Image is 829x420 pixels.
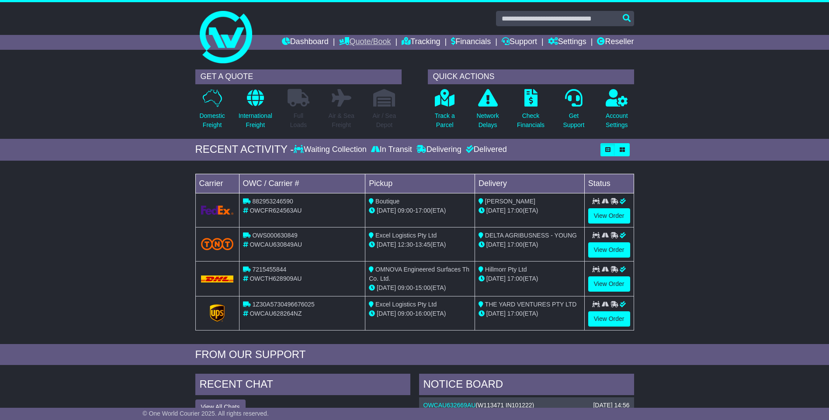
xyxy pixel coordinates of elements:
a: NetworkDelays [476,89,499,134]
p: Full Loads [288,111,309,130]
td: Delivery [475,174,584,193]
div: NOTICE BOARD [419,374,634,397]
p: Network Delays [476,111,499,130]
span: [DATE] [377,207,396,214]
div: (ETA) [479,274,581,283]
span: [DATE] [377,284,396,291]
span: [DATE] [377,310,396,317]
span: [DATE] [486,275,506,282]
span: DELTA AGRIBUSNESS - YOUNG [485,232,577,239]
p: International Freight [239,111,272,130]
span: 7215455844 [252,266,286,273]
a: Dashboard [282,35,329,50]
a: View Order [588,276,630,292]
span: Excel Logistics Pty Ltd [375,232,437,239]
div: - (ETA) [369,240,471,249]
span: 09:00 [398,310,413,317]
a: View Order [588,208,630,224]
span: OWCAU630849AU [250,241,302,248]
span: [DATE] [486,310,506,317]
div: Delivering [414,145,464,155]
span: 1Z30A5730496676025 [252,301,314,308]
div: - (ETA) [369,309,471,318]
div: In Transit [369,145,414,155]
span: [DATE] [486,241,506,248]
span: © One World Courier 2025. All rights reserved. [142,410,269,417]
span: 15:00 [415,284,430,291]
span: Excel Logistics Pty Ltd [375,301,437,308]
span: 17:00 [507,275,523,282]
a: Settings [548,35,586,50]
span: THE YARD VENTURES PTY LTD [485,301,577,308]
p: Check Financials [517,111,545,130]
div: (ETA) [479,240,581,249]
span: W113471 IN101222 [478,402,532,409]
a: DomesticFreight [199,89,225,134]
span: 882953246590 [252,198,293,205]
a: GetSupport [562,89,585,134]
p: Air / Sea Depot [373,111,396,130]
div: - (ETA) [369,206,471,215]
a: Financials [451,35,491,50]
p: Get Support [563,111,584,130]
div: QUICK ACTIONS [428,69,634,84]
span: 13:45 [415,241,430,248]
span: 09:00 [398,284,413,291]
div: - (ETA) [369,283,471,293]
td: OWC / Carrier # [239,174,365,193]
a: View Order [588,242,630,258]
td: Carrier [195,174,239,193]
span: Hillmorr Pty Ltd [485,266,527,273]
span: OWCFR624563AU [250,207,302,214]
div: ( ) [423,402,630,409]
span: 17:00 [415,207,430,214]
a: Tracking [402,35,440,50]
a: OWCAU632669AU [423,402,476,409]
span: 17:00 [507,207,523,214]
a: Reseller [597,35,634,50]
span: [DATE] [486,207,506,214]
p: Account Settings [606,111,628,130]
td: Status [584,174,634,193]
td: Pickup [365,174,475,193]
a: CheckFinancials [517,89,545,134]
div: Waiting Collection [294,145,368,155]
span: 16:00 [415,310,430,317]
p: Air & Sea Freight [329,111,354,130]
span: [DATE] [377,241,396,248]
span: OWCTH628909AU [250,275,302,282]
div: RECENT ACTIVITY - [195,143,294,156]
div: [DATE] 14:56 [593,402,629,409]
button: View All Chats [195,399,246,415]
img: GetCarrierServiceLogo [201,206,234,215]
div: Delivered [464,145,507,155]
span: 17:00 [507,310,523,317]
span: [PERSON_NAME] [485,198,535,205]
a: View Order [588,311,630,327]
span: 09:00 [398,207,413,214]
div: FROM OUR SUPPORT [195,348,634,361]
a: InternationalFreight [238,89,273,134]
span: OMNOVA Engineered Surfaces Th Co. Ltd. [369,266,469,282]
a: AccountSettings [605,89,628,134]
span: OWCAU628264NZ [250,310,302,317]
img: GetCarrierServiceLogo [210,304,225,322]
p: Domestic Freight [199,111,225,130]
img: TNT_Domestic.png [201,238,234,250]
div: (ETA) [479,206,581,215]
p: Track a Parcel [435,111,455,130]
a: Support [502,35,537,50]
span: 17:00 [507,241,523,248]
img: DHL.png [201,275,234,282]
a: Track aParcel [434,89,455,134]
div: RECENT CHAT [195,374,410,397]
a: Quote/Book [339,35,391,50]
span: OWS000630849 [252,232,298,239]
span: Boutique [375,198,399,205]
div: GET A QUOTE [195,69,402,84]
div: (ETA) [479,309,581,318]
span: 12:30 [398,241,413,248]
